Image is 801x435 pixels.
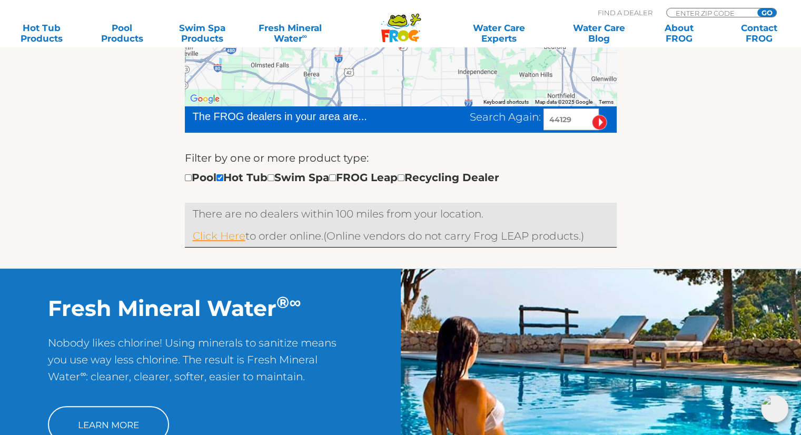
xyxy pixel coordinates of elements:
[48,295,352,321] h2: Fresh Mineral Water
[193,230,245,242] a: Click Here
[80,369,86,379] sup: ∞
[302,32,306,40] sup: ∞
[11,23,73,44] a: Hot TubProducts
[483,98,529,106] button: Keyboard shortcuts
[193,230,323,242] span: to order online.
[728,23,790,44] a: ContactFROG
[251,23,329,44] a: Fresh MineralWater∞
[185,169,499,186] div: Pool Hot Tub Swim Spa FROG Leap Recycling Dealer
[193,108,405,124] div: The FROG dealers in your area are...
[535,99,592,105] span: Map data ©2025 Google
[48,334,352,396] p: Nobody likes chlorine! Using minerals to sanitize means you use way less chlorine. The result is ...
[187,92,222,106] img: Google
[599,99,614,105] a: Terms
[648,23,710,44] a: AboutFROG
[761,395,788,422] img: openIcon
[193,205,609,222] p: There are no dealers within 100 miles from your location.
[91,23,153,44] a: PoolProducts
[470,111,541,123] span: Search Again:
[171,23,233,44] a: Swim SpaProducts
[276,292,289,312] sup: ®
[568,23,630,44] a: Water CareBlog
[592,115,607,130] input: Submit
[598,8,652,17] p: Find A Dealer
[675,8,746,17] input: Zip Code Form
[193,228,609,244] p: (Online vendors do not carry Frog LEAP products.)
[448,23,550,44] a: Water CareExperts
[187,92,222,106] a: Open this area in Google Maps (opens a new window)
[289,292,301,312] sup: ∞
[757,8,776,17] input: GO
[185,150,369,166] label: Filter by one or more product type:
